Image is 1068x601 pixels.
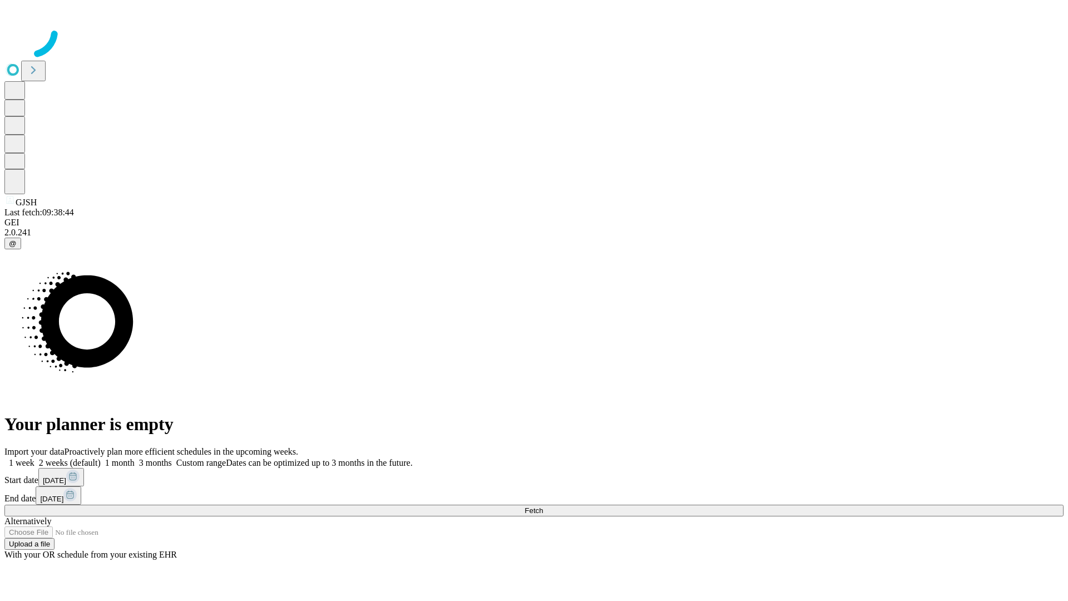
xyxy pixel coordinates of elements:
[40,495,63,503] span: [DATE]
[4,505,1064,516] button: Fetch
[4,447,65,456] span: Import your data
[65,447,298,456] span: Proactively plan more efficient schedules in the upcoming weeks.
[4,218,1064,228] div: GEI
[39,458,101,467] span: 2 weeks (default)
[38,468,84,486] button: [DATE]
[9,239,17,248] span: @
[36,486,81,505] button: [DATE]
[4,516,51,526] span: Alternatively
[4,208,74,217] span: Last fetch: 09:38:44
[4,414,1064,435] h1: Your planner is empty
[4,228,1064,238] div: 2.0.241
[4,538,55,550] button: Upload a file
[4,550,177,559] span: With your OR schedule from your existing EHR
[4,486,1064,505] div: End date
[16,198,37,207] span: GJSH
[4,238,21,249] button: @
[9,458,34,467] span: 1 week
[139,458,172,467] span: 3 months
[176,458,226,467] span: Custom range
[4,468,1064,486] div: Start date
[226,458,412,467] span: Dates can be optimized up to 3 months in the future.
[105,458,135,467] span: 1 month
[43,476,66,485] span: [DATE]
[525,506,543,515] span: Fetch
